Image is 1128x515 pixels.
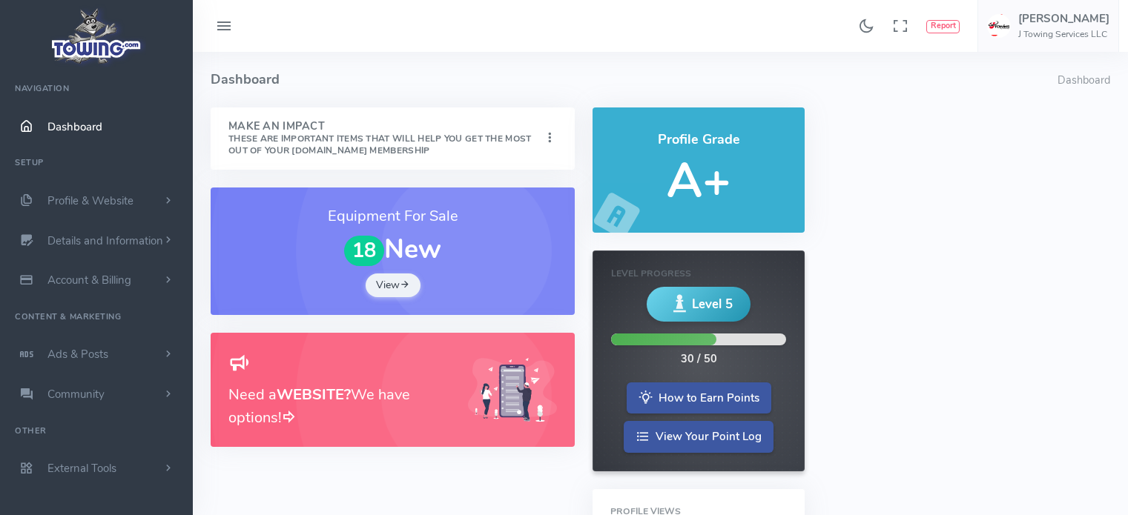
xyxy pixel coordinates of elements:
span: Details and Information [47,233,163,248]
h5: A+ [610,155,786,207]
span: Community [47,387,105,402]
h3: Equipment For Sale [228,205,557,227]
small: These are important items that will help you get the most out of your [DOMAIN_NAME] Membership [228,133,531,156]
b: WEBSITE? [277,385,351,405]
li: Dashboard [1058,73,1110,89]
h4: Make An Impact [228,121,542,156]
img: logo [47,4,147,67]
span: Ads & Posts [47,347,108,362]
span: Level 5 [692,295,733,313]
h6: Level Progress [611,269,785,279]
a: View Your Point Log [624,421,774,453]
h4: Dashboard [211,52,1058,107]
button: Report [926,20,960,33]
a: How to Earn Points [627,382,771,414]
a: View [366,273,420,297]
span: External Tools [47,461,116,476]
img: user-image [987,14,1011,38]
span: Account & Billing [47,273,131,288]
h4: Profile Grade [610,133,786,147]
span: 18 [344,236,384,266]
h6: J Towing Services LLC [1018,30,1109,39]
span: Profile & Website [47,193,133,208]
h5: [PERSON_NAME] [1018,13,1109,24]
iframe: Conversations [1005,368,1128,515]
div: 30 / 50 [681,351,717,368]
h1: New [228,235,557,266]
img: Generic placeholder image [468,358,557,422]
h3: Need a We have options! [228,384,450,429]
span: Dashboard [47,119,102,134]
